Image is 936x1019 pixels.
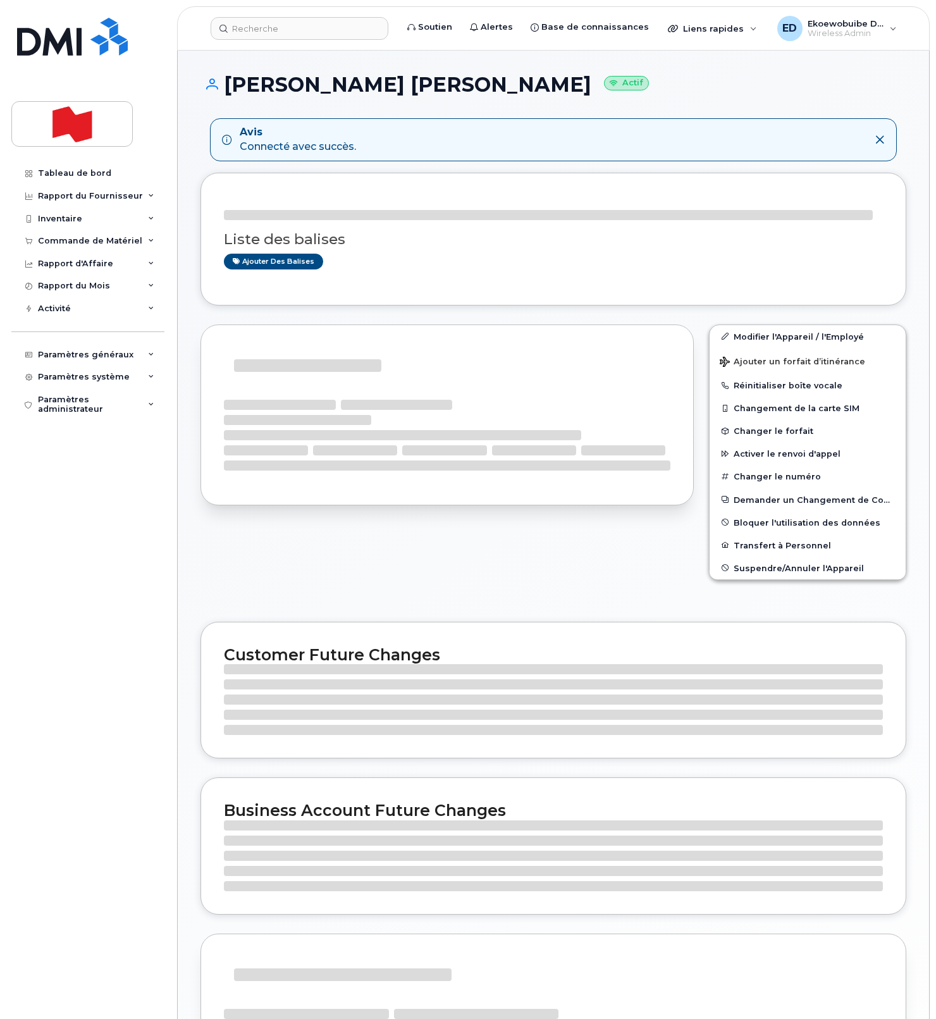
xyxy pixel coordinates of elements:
[710,397,906,419] button: Changement de la carte SIM
[710,557,906,579] button: Suspendre/Annuler l'Appareil
[240,125,356,154] div: Connecté avec succès.
[710,325,906,348] a: Modifier l'Appareil / l'Employé
[224,801,883,820] h2: Business Account Future Changes
[710,465,906,488] button: Changer le numéro
[720,357,865,369] span: Ajouter un forfait d’itinérance
[224,232,883,247] h3: Liste des balises
[734,563,864,572] span: Suspendre/Annuler l'Appareil
[224,645,883,664] h2: Customer Future Changes
[710,511,906,534] button: Bloquer l'utilisation des données
[734,426,813,436] span: Changer le forfait
[240,125,356,140] strong: Avis
[710,419,906,442] button: Changer le forfait
[710,534,906,557] button: Transfert à Personnel
[710,348,906,374] button: Ajouter un forfait d’itinérance
[200,73,906,96] h1: [PERSON_NAME] [PERSON_NAME]
[734,449,841,459] span: Activer le renvoi d'appel
[224,254,323,269] a: Ajouter des balises
[710,488,906,511] button: Demander un Changement de Compte
[710,442,906,465] button: Activer le renvoi d'appel
[604,76,649,90] small: Actif
[710,374,906,397] button: Réinitialiser boîte vocale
